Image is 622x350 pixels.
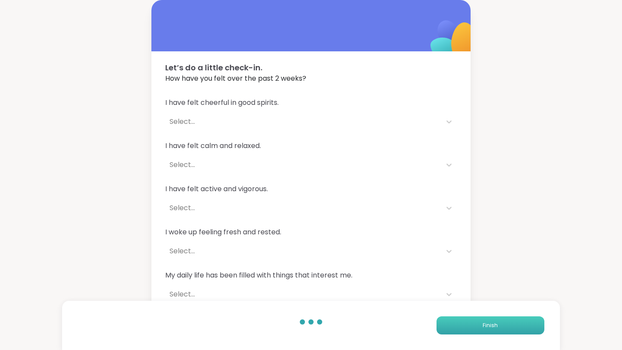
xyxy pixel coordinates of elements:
button: Finish [437,316,544,334]
span: How have you felt over the past 2 weeks? [165,73,457,84]
div: Select... [170,203,437,213]
div: Select... [170,117,437,127]
span: I have felt cheerful in good spirits. [165,98,457,108]
div: Select... [170,246,437,256]
div: Select... [170,160,437,170]
span: Let’s do a little check-in. [165,62,457,73]
span: I have felt active and vigorous. [165,184,457,194]
span: I woke up feeling fresh and rested. [165,227,457,237]
span: Finish [483,322,498,329]
span: My daily life has been filled with things that interest me. [165,270,457,281]
span: I have felt calm and relaxed. [165,141,457,151]
div: Select... [170,289,437,300]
